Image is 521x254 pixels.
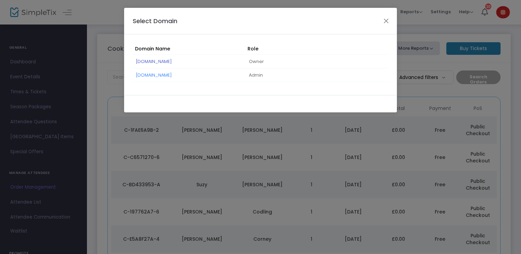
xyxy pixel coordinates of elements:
[249,54,264,69] span: Owner
[136,58,172,65] a: [DOMAIN_NAME]
[249,68,263,82] span: Admin
[133,16,177,26] h4: Select Domain
[382,16,391,25] button: Close
[245,43,388,55] th: Role
[133,43,245,55] th: Domain Name
[136,72,172,78] a: [DOMAIN_NAME]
